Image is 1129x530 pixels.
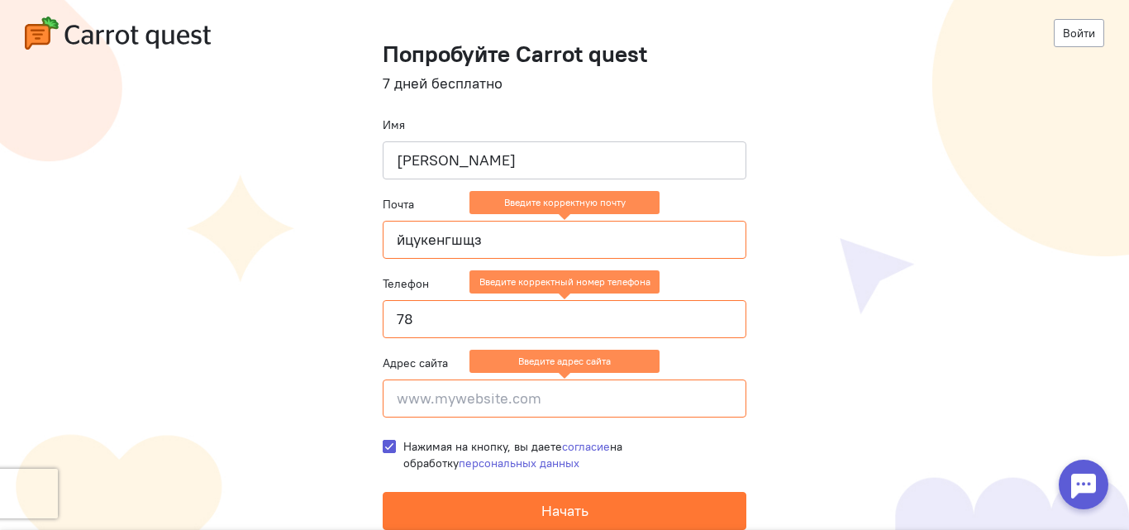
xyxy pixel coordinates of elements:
span: Нажимая на кнопку, вы даете на обработку [403,439,622,470]
label: Имя [383,117,405,133]
label: Почта [383,196,414,212]
span: Начать [541,501,588,520]
label: Телефон [383,275,429,292]
a: здесь [846,33,874,45]
input: www.mywebsite.com [383,380,746,418]
h1: Попробуйте Carrot quest [383,41,746,67]
input: +79001110101 [383,300,746,338]
a: Войти [1054,19,1104,47]
img: carrot-quest-logo.svg [25,17,211,50]
ng-message: Введите адрес сайта [469,350,660,372]
input: Ваше имя [383,141,746,179]
button: Я согласен [926,16,1008,49]
button: Начать [383,492,746,530]
div: Мы используем cookies для улучшения работы сайта, анализа трафика и персонализации. Используя сай... [118,18,907,46]
span: Я согласен [940,24,994,41]
ng-message: Введите корректный номер телефона [469,270,660,293]
ng-message: Введите корректную почту [469,191,660,213]
a: персональных данных [459,456,579,470]
input: name@company.ru [383,221,746,259]
a: согласие [562,439,610,454]
h4: 7 дней бесплатно [383,75,746,92]
label: Адрес сайта [383,355,448,371]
